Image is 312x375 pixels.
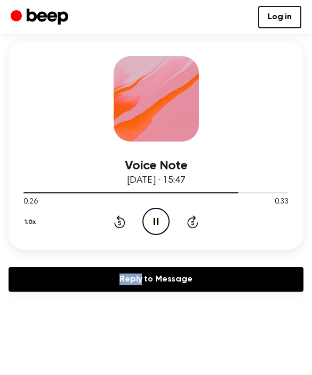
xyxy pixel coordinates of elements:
button: 1.0x [23,213,40,231]
a: Beep [11,7,71,28]
span: [DATE] · 15:47 [127,176,186,185]
span: 0:33 [275,197,289,208]
a: Log in [258,6,301,28]
h3: Voice Note [23,159,289,173]
a: Reply to Message [9,267,303,292]
span: 0:26 [23,197,37,208]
